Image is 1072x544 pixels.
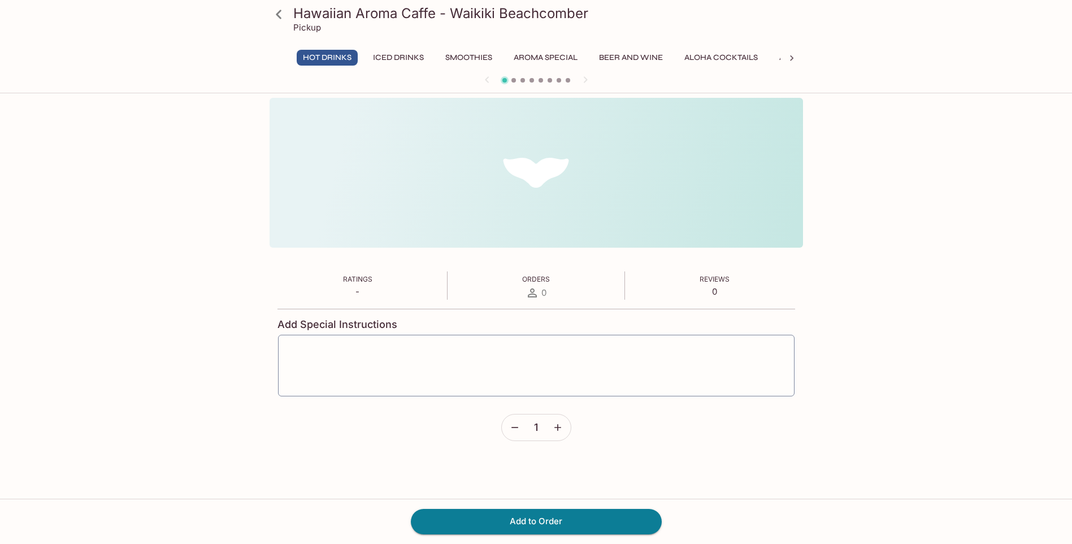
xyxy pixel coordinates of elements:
[678,50,764,66] button: Aloha Cocktails
[773,50,849,66] button: All Day Bubbly
[507,50,584,66] button: Aroma Special
[343,286,372,297] p: -
[343,275,372,283] span: Ratings
[541,287,546,298] span: 0
[534,421,538,434] span: 1
[522,275,550,283] span: Orders
[293,5,798,22] h3: Hawaiian Aroma Caffe - Waikiki Beachcomber
[700,275,730,283] span: Reviews
[293,22,321,33] p: Pickup
[593,50,669,66] button: Beer and Wine
[367,50,430,66] button: Iced Drinks
[411,509,662,534] button: Add to Order
[700,286,730,297] p: 0
[277,318,795,331] h4: Add Special Instructions
[439,50,498,66] button: Smoothies
[297,50,358,66] button: Hot Drinks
